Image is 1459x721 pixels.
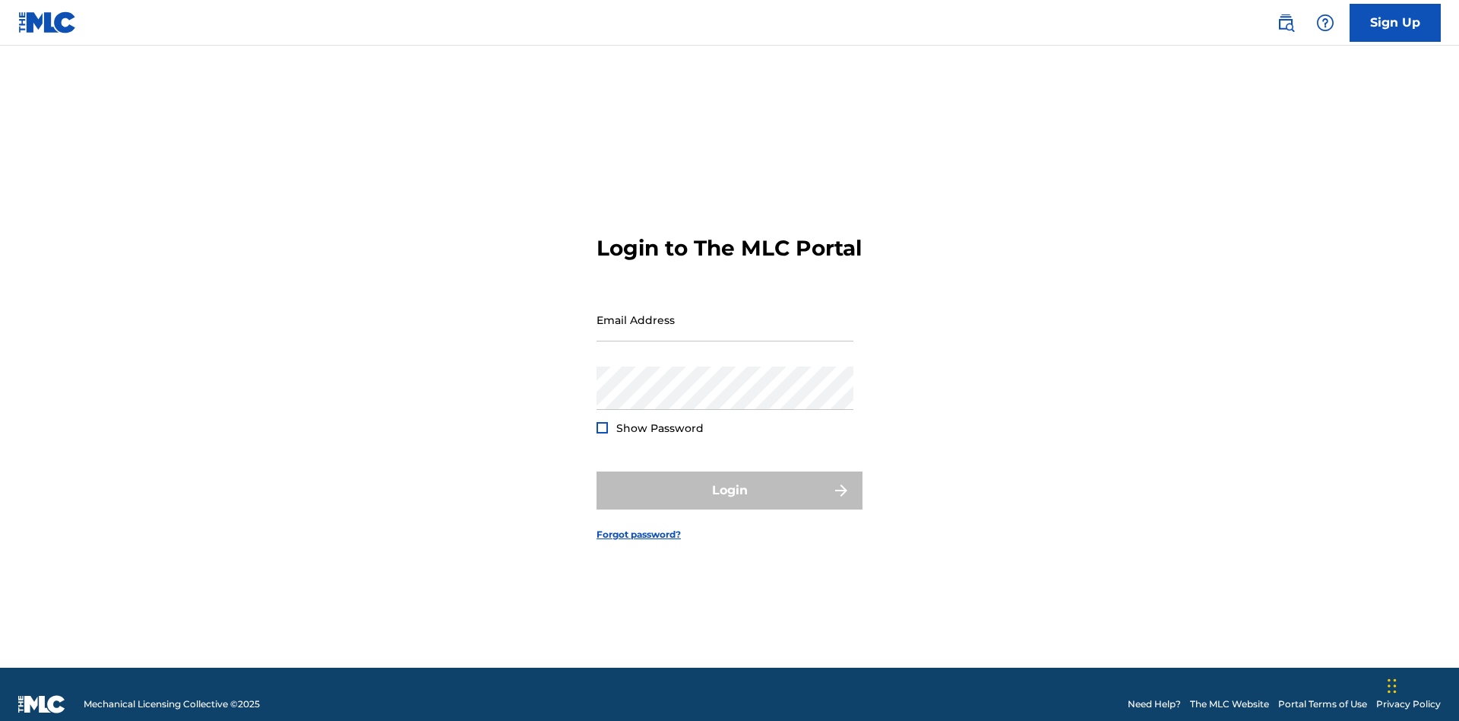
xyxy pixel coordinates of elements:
[1310,8,1340,38] div: Help
[616,421,704,435] span: Show Password
[18,695,65,713] img: logo
[1277,14,1295,32] img: search
[1128,697,1181,711] a: Need Help?
[1383,648,1459,721] iframe: Chat Widget
[597,235,862,262] h3: Login to The MLC Portal
[1271,8,1301,38] a: Public Search
[1388,663,1397,709] div: Drag
[597,528,681,542] a: Forgot password?
[1376,697,1441,711] a: Privacy Policy
[1350,4,1441,42] a: Sign Up
[1190,697,1269,711] a: The MLC Website
[84,697,260,711] span: Mechanical Licensing Collective © 2025
[18,11,77,33] img: MLC Logo
[1278,697,1367,711] a: Portal Terms of Use
[1316,14,1334,32] img: help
